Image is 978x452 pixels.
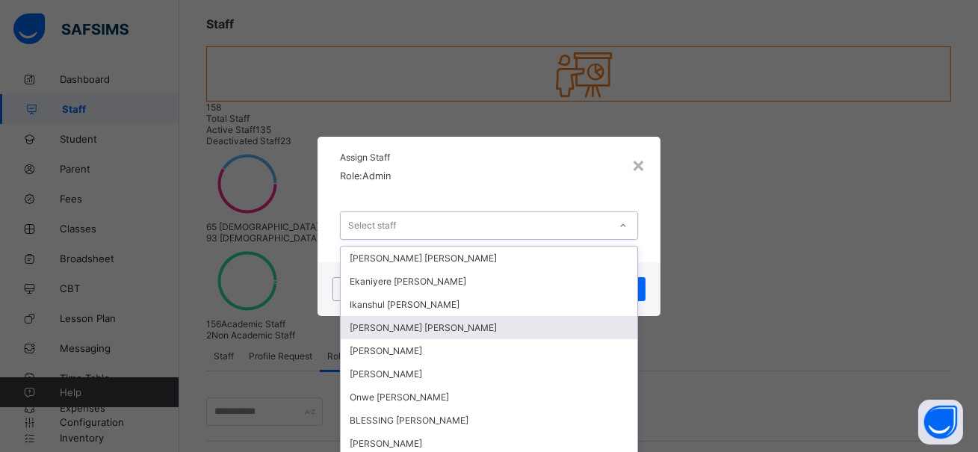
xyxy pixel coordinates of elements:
div: [PERSON_NAME] [341,339,637,362]
div: [PERSON_NAME] [PERSON_NAME] [341,247,637,270]
div: Ikanshul [PERSON_NAME] [341,293,637,316]
span: Role: Admin [340,170,391,182]
div: Ekaniyere [PERSON_NAME] [341,270,637,293]
div: Onwe [PERSON_NAME] [341,386,637,409]
span: Assign Staff [340,152,390,163]
div: BLESSING [PERSON_NAME] [341,409,637,432]
div: Select staff [348,211,396,240]
div: × [631,152,646,177]
button: Open asap [918,400,963,445]
div: [PERSON_NAME] [341,362,637,386]
div: [PERSON_NAME] [PERSON_NAME] [341,316,637,339]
